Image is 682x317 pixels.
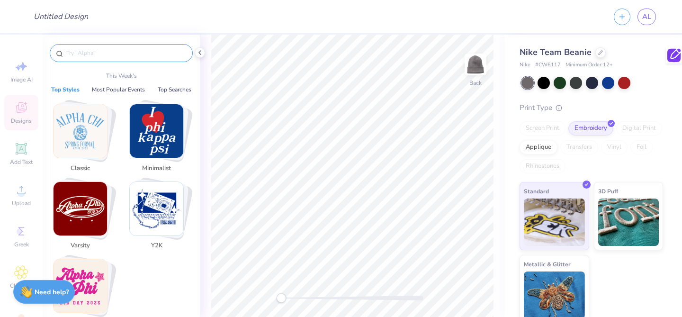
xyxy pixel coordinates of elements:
[155,85,194,94] button: Top Searches
[141,164,172,173] span: Minimalist
[565,61,613,69] span: Minimum Order: 12 +
[277,293,286,303] div: Accessibility label
[520,102,663,113] div: Print Type
[520,61,530,69] span: Nike
[47,104,119,177] button: Stack Card Button Classic
[520,46,592,58] span: Nike Team Beanie
[54,259,107,313] img: 80s & 90s
[520,121,565,136] div: Screen Print
[598,186,618,196] span: 3D Puff
[598,199,659,246] img: 3D Puff
[54,104,107,158] img: Classic
[524,199,585,246] img: Standard
[520,140,557,154] div: Applique
[48,85,82,94] button: Top Styles
[47,181,119,254] button: Stack Card Button Varsity
[141,241,172,251] span: Y2K
[106,72,137,80] p: This Week's
[124,104,195,177] button: Stack Card Button Minimalist
[26,7,96,26] input: Untitled Design
[616,121,662,136] div: Digital Print
[642,11,651,22] span: AL
[568,121,613,136] div: Embroidery
[130,182,183,235] img: Y2K
[130,104,183,158] img: Minimalist
[520,159,565,173] div: Rhinestones
[466,55,485,74] img: Back
[637,9,656,25] a: AL
[54,182,107,235] img: Varsity
[35,288,69,297] strong: Need help?
[65,164,96,173] span: Classic
[524,259,571,269] span: Metallic & Glitter
[560,140,598,154] div: Transfers
[124,181,195,254] button: Stack Card Button Y2K
[65,241,96,251] span: Varsity
[601,140,628,154] div: Vinyl
[524,186,549,196] span: Standard
[469,79,482,87] div: Back
[65,48,187,58] input: Try "Alpha"
[535,61,561,69] span: # CW6117
[89,85,148,94] button: Most Popular Events
[630,140,653,154] div: Foil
